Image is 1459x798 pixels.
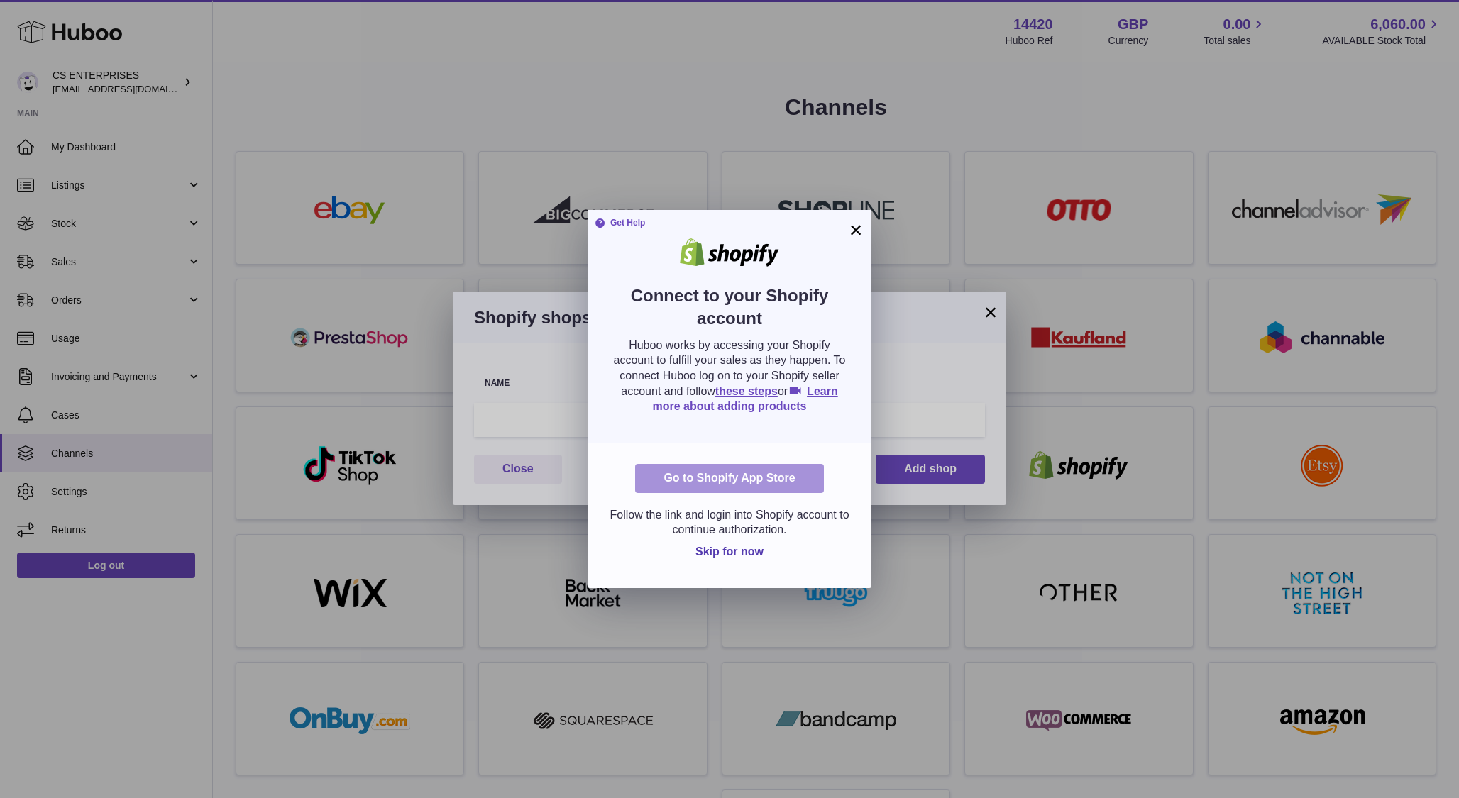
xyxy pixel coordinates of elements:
h2: Connect to your Shopify account [609,284,850,338]
button: × [847,221,864,238]
p: Follow the link and login into Shopify account to continue authorization. [609,507,850,538]
p: Huboo works by accessing your Shopify account to fulfill your sales as they happen. To connect Hu... [609,338,850,414]
strong: Get Help [595,217,645,228]
img: shopify.png [669,238,790,267]
button: Skip for now [684,538,775,567]
a: Go to Shopify App Store [635,464,823,493]
span: Skip for now [695,545,764,558]
a: these steps [715,385,778,397]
